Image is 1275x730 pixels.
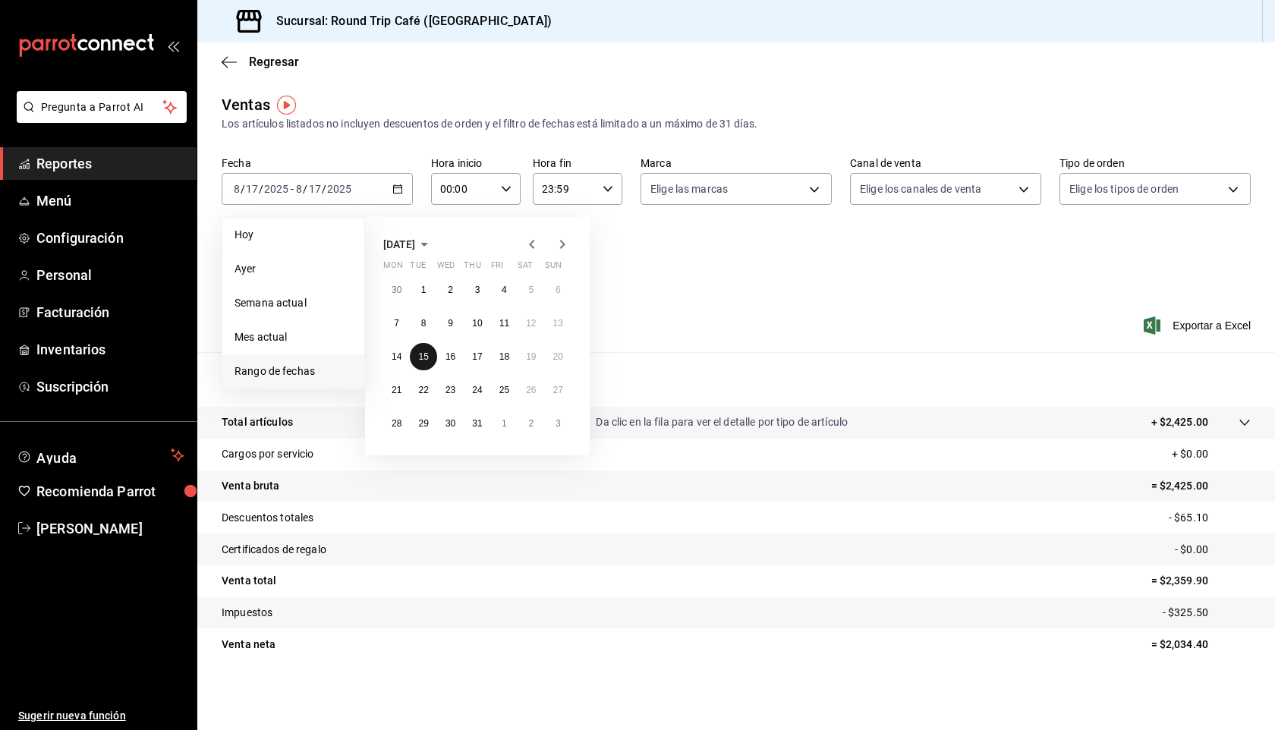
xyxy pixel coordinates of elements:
button: July 28, 2025 [383,410,410,437]
button: Pregunta a Parrot AI [17,91,187,123]
abbr: July 23, 2025 [445,385,455,395]
span: Mes actual [235,329,352,345]
p: Total artículos [222,414,293,430]
abbr: July 30, 2025 [445,418,455,429]
abbr: July 5, 2025 [528,285,534,295]
p: Resumen [222,370,1251,389]
abbr: Saturday [518,260,533,276]
button: July 22, 2025 [410,376,436,404]
label: Tipo de orden [1059,158,1251,168]
abbr: Sunday [545,260,562,276]
abbr: July 11, 2025 [499,318,509,329]
span: Configuración [36,228,184,248]
button: July 29, 2025 [410,410,436,437]
span: Sugerir nueva función [18,708,184,724]
p: Venta neta [222,637,275,653]
abbr: August 3, 2025 [556,418,561,429]
p: Descuentos totales [222,510,313,526]
p: Certificados de regalo [222,542,326,558]
abbr: August 1, 2025 [502,418,507,429]
button: July 9, 2025 [437,310,464,337]
span: Suscripción [36,376,184,397]
abbr: July 17, 2025 [472,351,482,362]
label: Hora inicio [431,158,521,168]
p: = $2,034.40 [1151,637,1251,653]
img: Tooltip marker [277,96,296,115]
abbr: July 9, 2025 [448,318,453,329]
span: Elige los canales de venta [860,181,981,197]
button: July 20, 2025 [545,343,571,370]
span: Personal [36,265,184,285]
abbr: Thursday [464,260,480,276]
abbr: July 12, 2025 [526,318,536,329]
button: July 16, 2025 [437,343,464,370]
abbr: July 4, 2025 [502,285,507,295]
button: July 4, 2025 [491,276,518,304]
abbr: June 30, 2025 [392,285,401,295]
label: Canal de venta [850,158,1041,168]
label: Marca [641,158,832,168]
abbr: Wednesday [437,260,455,276]
p: - $325.50 [1163,605,1251,621]
abbr: July 24, 2025 [472,385,482,395]
span: Menú [36,190,184,211]
abbr: August 2, 2025 [528,418,534,429]
abbr: July 16, 2025 [445,351,455,362]
button: August 1, 2025 [491,410,518,437]
div: Los artículos listados no incluyen descuentos de orden y el filtro de fechas está limitado a un m... [222,116,1251,132]
span: / [259,183,263,195]
input: -- [233,183,241,195]
button: June 30, 2025 [383,276,410,304]
button: July 1, 2025 [410,276,436,304]
span: [DATE] [383,238,415,250]
abbr: July 21, 2025 [392,385,401,395]
button: July 18, 2025 [491,343,518,370]
p: = $2,359.90 [1151,573,1251,589]
p: - $65.10 [1169,510,1251,526]
p: Da clic en la fila para ver el detalle por tipo de artículo [596,414,848,430]
button: July 27, 2025 [545,376,571,404]
button: July 19, 2025 [518,343,544,370]
button: July 31, 2025 [464,410,490,437]
span: / [241,183,245,195]
button: July 13, 2025 [545,310,571,337]
p: Venta total [222,573,276,589]
input: ---- [326,183,352,195]
input: -- [295,183,303,195]
abbr: July 18, 2025 [499,351,509,362]
abbr: Monday [383,260,403,276]
button: July 21, 2025 [383,376,410,404]
button: July 26, 2025 [518,376,544,404]
input: ---- [263,183,289,195]
button: July 11, 2025 [491,310,518,337]
span: Pregunta a Parrot AI [41,99,163,115]
abbr: July 25, 2025 [499,385,509,395]
button: July 15, 2025 [410,343,436,370]
h3: Sucursal: Round Trip Café ([GEOGRAPHIC_DATA]) [264,12,552,30]
p: Impuestos [222,605,272,621]
label: Fecha [222,158,413,168]
abbr: July 20, 2025 [553,351,563,362]
abbr: July 28, 2025 [392,418,401,429]
button: July 5, 2025 [518,276,544,304]
abbr: July 31, 2025 [472,418,482,429]
p: - $0.00 [1175,542,1251,558]
button: July 8, 2025 [410,310,436,337]
button: August 3, 2025 [545,410,571,437]
span: - [291,183,294,195]
abbr: July 15, 2025 [418,351,428,362]
button: July 10, 2025 [464,310,490,337]
label: Hora fin [533,158,622,168]
abbr: July 10, 2025 [472,318,482,329]
p: + $2,425.00 [1151,414,1208,430]
button: Regresar [222,55,299,69]
p: Cargos por servicio [222,446,314,462]
abbr: Tuesday [410,260,425,276]
span: [PERSON_NAME] [36,518,184,539]
span: Recomienda Parrot [36,481,184,502]
button: July 25, 2025 [491,376,518,404]
abbr: July 7, 2025 [394,318,399,329]
button: open_drawer_menu [167,39,179,52]
input: -- [308,183,322,195]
